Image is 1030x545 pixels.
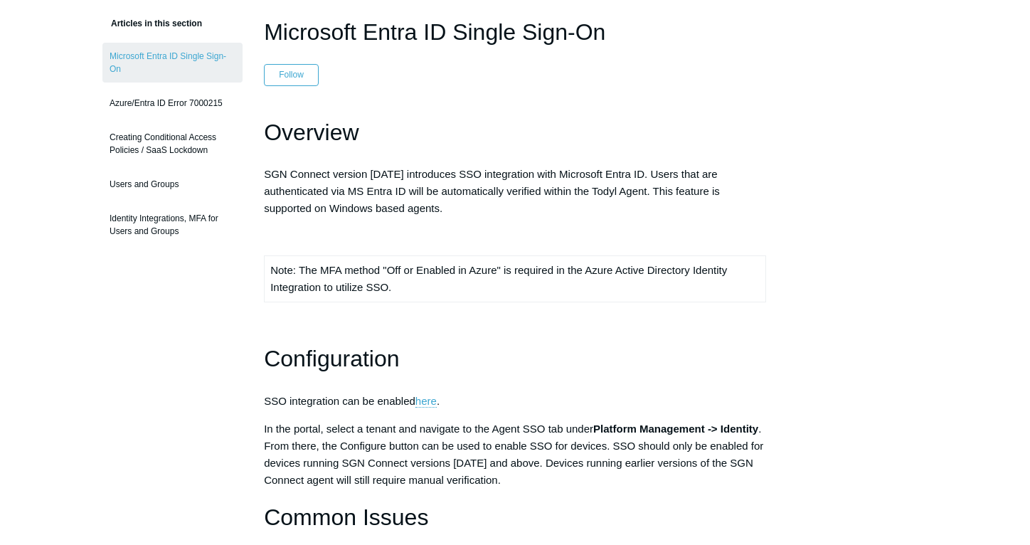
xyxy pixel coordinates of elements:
[102,124,243,164] a: Creating Conditional Access Policies / SaaS Lockdown
[593,423,758,435] strong: Platform Management -> Identity
[102,18,202,28] span: Articles in this section
[264,64,319,85] button: Follow Article
[264,499,766,536] h1: Common Issues
[102,205,243,245] a: Identity Integrations, MFA for Users and Groups
[264,15,766,49] h1: Microsoft Entra ID Single Sign-On
[264,393,766,410] p: SSO integration can be enabled .
[415,395,437,408] a: here
[102,171,243,198] a: Users and Groups
[102,43,243,83] a: Microsoft Entra ID Single Sign-On
[264,166,766,217] p: SGN Connect version [DATE] introduces SSO integration with Microsoft Entra ID. Users that are aut...
[264,341,766,377] h1: Configuration
[102,90,243,117] a: Azure/Entra ID Error 7000215
[264,420,766,489] p: In the portal, select a tenant and navigate to the Agent SSO tab under . From there, the Configur...
[264,115,766,151] h1: Overview
[265,256,766,302] td: Note: The MFA method "Off or Enabled in Azure" is required in the Azure Active Directory Identity...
